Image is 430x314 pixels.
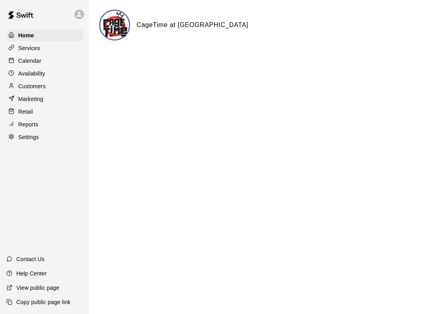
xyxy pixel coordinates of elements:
p: Contact Us [16,255,45,263]
p: Retail [18,108,33,116]
p: Settings [18,133,39,141]
a: Customers [6,80,83,92]
a: Marketing [6,93,83,105]
a: Reports [6,118,83,130]
p: Services [18,44,40,52]
p: Customers [18,82,46,90]
a: Settings [6,131,83,143]
p: Copy public page link [16,298,70,306]
p: Reports [18,120,38,128]
a: Retail [6,106,83,118]
p: Availability [18,70,45,78]
img: CageTime at mTrade Park logo [100,11,130,41]
a: Services [6,42,83,54]
p: Marketing [18,95,43,103]
a: Availability [6,68,83,79]
a: Home [6,29,83,41]
p: Help Center [16,269,47,277]
p: Calendar [18,57,41,65]
a: Calendar [6,55,83,67]
h6: CageTime at [GEOGRAPHIC_DATA] [137,20,248,30]
p: Home [18,31,34,39]
p: View public page [16,284,59,292]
